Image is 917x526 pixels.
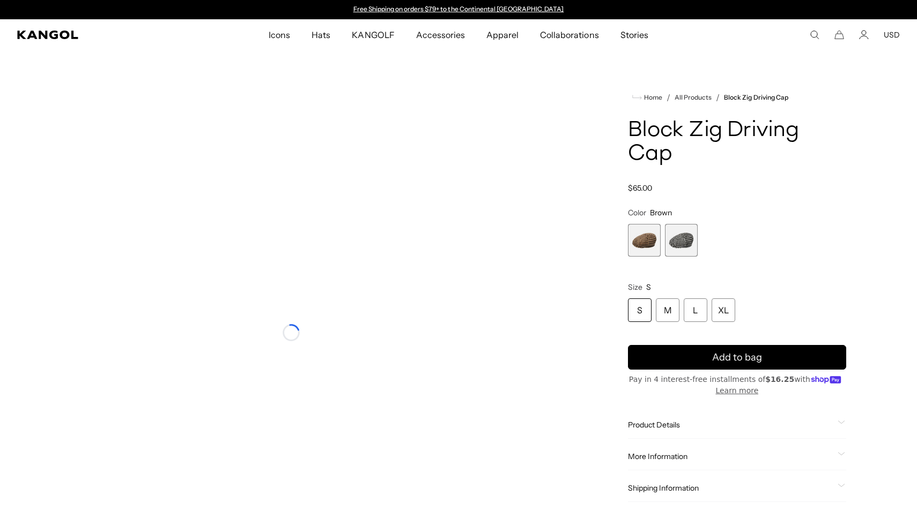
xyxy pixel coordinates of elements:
label: White [665,224,698,257]
a: Free Shipping on orders $79+ to the Continental [GEOGRAPHIC_DATA] [353,5,564,13]
nav: breadcrumbs [628,91,846,104]
span: S [646,282,651,292]
span: Collaborations [540,19,598,50]
div: 1 of 2 [348,5,569,14]
a: Home [632,93,662,102]
label: Brown [628,224,661,257]
span: Home [642,94,662,101]
a: Apparel [476,19,529,50]
button: USD [884,30,900,40]
div: M [656,298,679,322]
div: 1 of 2 [628,224,661,257]
span: Apparel [486,19,519,50]
span: Brown [650,208,672,217]
button: Add to bag [628,345,846,370]
a: Icons [258,19,301,50]
a: Collaborations [529,19,609,50]
li: / [662,91,670,104]
div: 2 of 2 [665,224,698,257]
div: XL [712,298,735,322]
div: L [684,298,707,322]
span: Accessories [416,19,465,50]
button: Cart [834,30,844,40]
a: KANGOLF [341,19,405,50]
a: Account [859,30,869,40]
div: S [628,298,652,322]
div: Announcement [348,5,569,14]
summary: Search here [810,30,819,40]
slideshow-component: Announcement bar [348,5,569,14]
a: Hats [301,19,341,50]
a: All Products [675,94,712,101]
span: $65.00 [628,183,652,193]
span: KANGOLF [352,19,394,50]
span: Color [628,208,646,217]
a: Accessories [405,19,476,50]
li: / [712,91,720,104]
span: Size [628,282,642,292]
span: Shipping Information [628,483,833,493]
span: Product Details [628,420,833,430]
span: Hats [312,19,330,50]
a: Block Zig Driving Cap [724,94,788,101]
span: Icons [269,19,290,50]
a: Stories [610,19,659,50]
span: More Information [628,452,833,461]
span: Add to bag [712,350,762,365]
span: Stories [620,19,648,50]
h1: Block Zig Driving Cap [628,119,846,166]
a: Kangol [17,31,178,39]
